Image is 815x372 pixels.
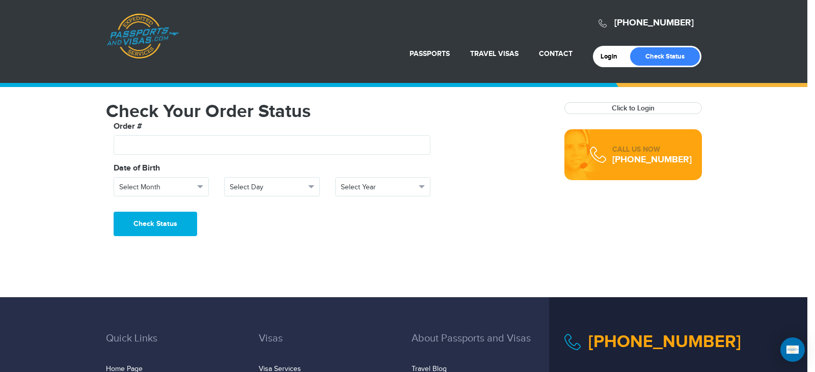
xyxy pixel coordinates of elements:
[259,333,396,359] h3: Visas
[612,155,692,165] div: [PHONE_NUMBER]
[780,337,805,362] div: Open Intercom Messenger
[114,162,160,175] label: Date of Birth
[612,145,692,155] div: CALL US NOW
[114,177,209,196] button: Select Month
[412,333,549,359] h3: About Passports and Visas
[612,104,655,112] a: Click to Login
[614,17,694,28] a: [PHONE_NUMBER]
[601,52,624,61] a: Login
[114,121,142,133] label: Order #
[106,333,243,359] h3: Quick Links
[470,49,519,58] a: Travel Visas
[224,177,320,196] button: Select Day
[410,49,450,58] a: Passports
[341,182,416,192] span: Select Year
[106,102,549,121] h1: Check Your Order Status
[630,47,700,66] a: Check Status
[119,182,195,192] span: Select Month
[230,182,305,192] span: Select Day
[588,331,741,352] a: [PHONE_NUMBER]
[114,212,197,236] button: Check Status
[106,13,179,59] a: Passports & [DOMAIN_NAME]
[335,177,431,196] button: Select Year
[539,49,573,58] a: Contact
